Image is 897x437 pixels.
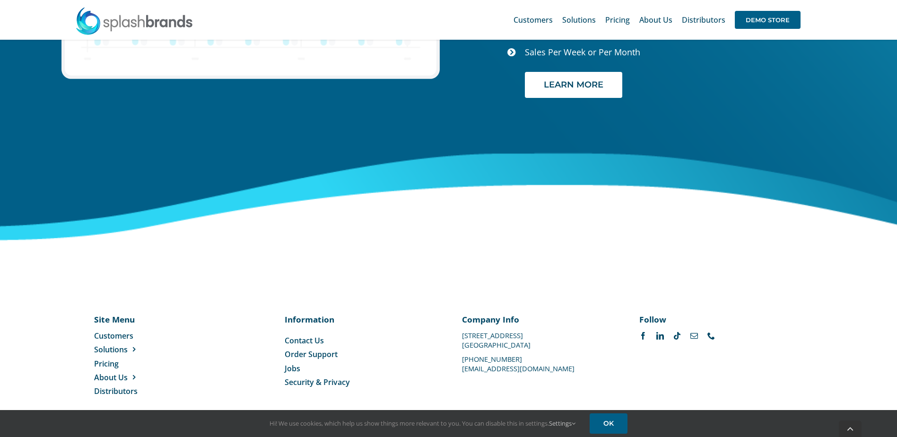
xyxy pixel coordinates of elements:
[94,344,128,355] span: Solutions
[94,386,190,396] a: Distributors
[94,386,138,396] span: Distributors
[590,413,627,434] a: OK
[525,72,622,98] a: LEARN MORE
[75,7,193,35] img: SplashBrands.com Logo
[735,11,801,29] span: DEMO STORE
[549,419,575,428] a: Settings
[285,377,435,387] a: Security & Privacy
[514,5,801,35] nav: Main Menu Sticky
[94,372,128,383] span: About Us
[735,5,801,35] a: DEMO STORE
[285,349,338,359] span: Order Support
[673,332,681,340] a: tiktok
[639,16,672,24] span: About Us
[639,332,647,340] a: facebook
[656,332,664,340] a: linkedin
[544,80,603,90] span: LEARN MORE
[285,377,350,387] span: Security & Privacy
[270,419,575,428] span: Hi! We use cookies, which help us show things more relevant to you. You can disable this in setti...
[639,314,789,325] p: Follow
[285,314,435,325] p: Information
[94,331,190,341] a: Customers
[707,332,715,340] a: phone
[94,331,190,397] nav: Menu
[94,344,190,355] a: Solutions
[525,46,640,58] span: Sales Per Week or Per Month
[94,314,190,325] p: Site Menu
[94,358,190,369] a: Pricing
[462,314,612,325] p: Company Info
[94,358,119,369] span: Pricing
[605,16,630,24] span: Pricing
[605,5,630,35] a: Pricing
[562,16,596,24] span: Solutions
[285,363,300,374] span: Jobs
[285,335,435,346] a: Contact Us
[514,16,553,24] span: Customers
[514,5,553,35] a: Customers
[682,16,725,24] span: Distributors
[285,363,435,374] a: Jobs
[285,349,435,359] a: Order Support
[285,335,435,388] nav: Menu
[285,335,324,346] span: Contact Us
[682,5,725,35] a: Distributors
[94,372,190,383] a: About Us
[94,331,133,341] span: Customers
[690,332,698,340] a: mail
